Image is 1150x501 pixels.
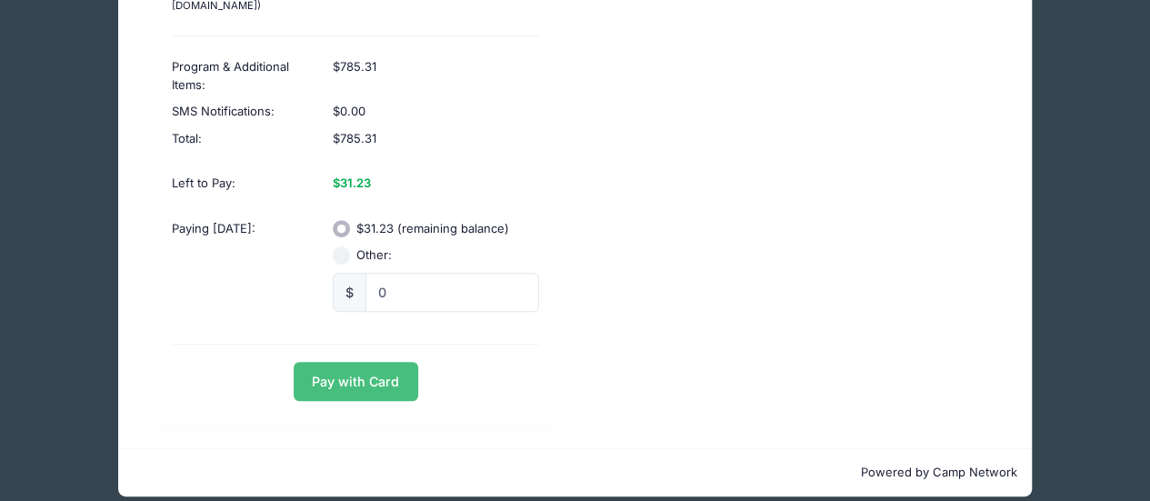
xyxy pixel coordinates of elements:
[134,464,1017,482] p: Powered by Camp Network
[333,273,366,312] div: $
[294,362,418,401] button: Pay with Card
[324,98,548,125] div: $0.00
[163,45,324,98] div: Program & Additional Items:
[163,161,324,206] div: Left to Pay:
[163,125,324,162] div: Total:
[163,206,324,326] div: Paying [DATE]:
[163,98,324,125] div: SMS Notifications:
[333,175,371,190] strong: $31.23
[324,45,548,98] div: $785.31
[324,125,548,162] div: $785.31
[356,246,392,265] label: Other:
[356,220,509,238] label: $31.23 (remaining balance)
